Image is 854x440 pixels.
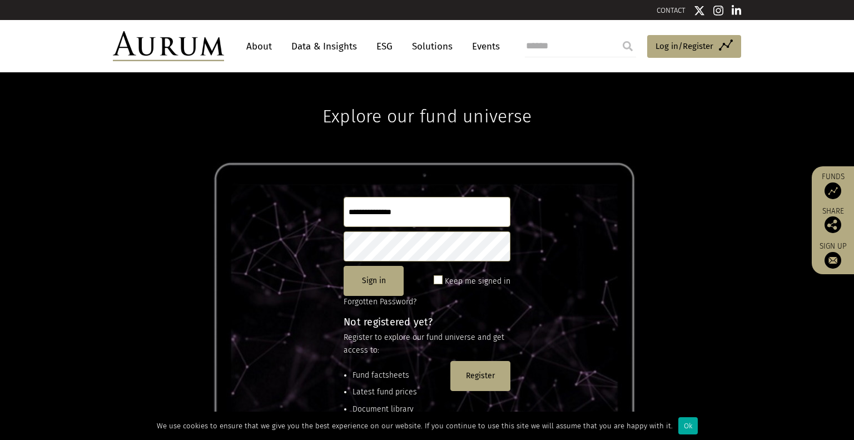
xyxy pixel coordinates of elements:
a: About [241,36,277,57]
li: Latest fund prices [352,386,446,398]
a: Data & Insights [286,36,363,57]
a: Solutions [406,36,458,57]
a: Funds [817,172,848,199]
input: Submit [617,35,639,57]
div: Share [817,207,848,233]
img: Twitter icon [694,5,705,16]
a: Events [466,36,500,57]
img: Linkedin icon [732,5,742,16]
h4: Not registered yet? [344,317,510,327]
h1: Explore our fund universe [322,72,532,127]
img: Sign up to our newsletter [825,252,841,269]
li: Fund factsheets [352,369,446,382]
a: Forgotten Password? [344,297,416,306]
span: Log in/Register [656,39,713,53]
img: Access Funds [825,182,841,199]
img: Aurum [113,31,224,61]
button: Sign in [344,266,404,296]
label: Keep me signed in [445,275,510,288]
button: Register [450,361,510,391]
a: Sign up [817,241,848,269]
p: Register to explore our fund universe and get access to: [344,332,510,357]
a: Log in/Register [647,35,741,58]
div: Ok [678,417,698,434]
img: Instagram icon [713,5,723,16]
img: Share this post [825,216,841,233]
a: CONTACT [657,6,686,14]
a: ESG [371,36,398,57]
li: Document library [352,403,446,416]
